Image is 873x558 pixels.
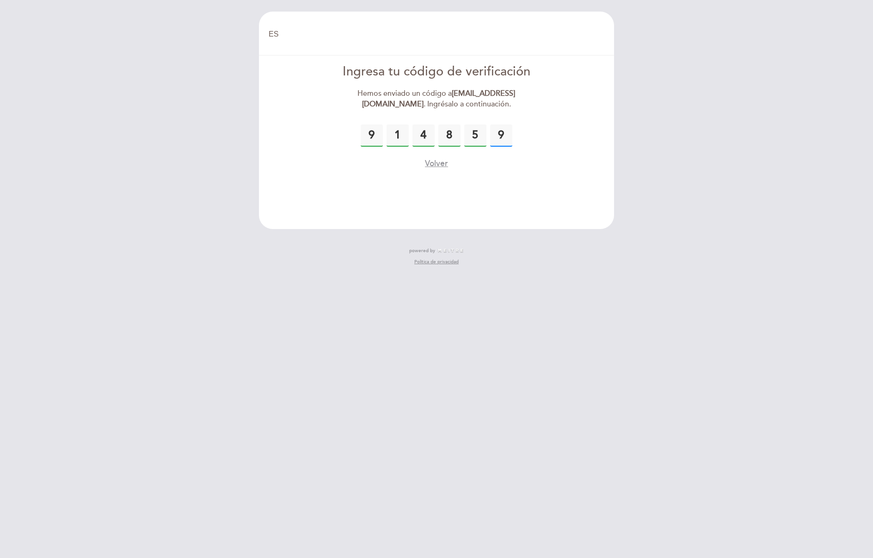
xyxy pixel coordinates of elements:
[362,89,516,109] strong: [EMAIL_ADDRESS][DOMAIN_NAME]
[361,124,383,147] input: 0
[438,124,461,147] input: 0
[490,124,512,147] input: 0
[387,124,409,147] input: 0
[331,63,543,81] div: Ingresa tu código de verificación
[464,124,486,147] input: 0
[409,248,464,254] a: powered by
[425,158,448,169] button: Volver
[409,248,435,254] span: powered by
[437,248,464,253] img: MEITRE
[412,124,435,147] input: 0
[331,88,543,110] div: Hemos enviado un código a . Ingrésalo a continuación.
[414,259,459,265] a: Política de privacidad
